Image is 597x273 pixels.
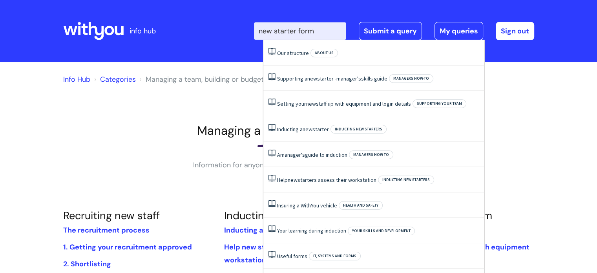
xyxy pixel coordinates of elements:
[280,151,305,158] span: manager's
[306,100,316,107] span: new
[63,259,111,269] a: 2. Shortlisting
[378,176,434,184] span: Inducting new starters
[359,22,422,40] a: Submit a query
[254,22,346,40] input: Search
[339,201,383,210] span: Health and safety
[63,225,150,235] a: The recruitment process
[181,159,416,184] p: Information for anyone managing another staff member or team, building or budget.
[307,75,317,82] span: new
[277,176,376,183] a: Helpnewstarters assess their workstation
[288,176,298,183] span: new
[277,126,329,133] a: Inducting anewstarter
[413,99,466,108] span: Supporting your team
[277,100,411,107] a: Setting yournewstaff up with equipment and login details
[348,227,415,235] span: Your skills and development
[349,150,393,159] span: Managers how-to
[224,209,334,222] a: Inducting new starters
[303,126,312,133] span: new
[330,125,387,134] span: Inducting new starters
[435,22,483,40] a: My queries
[277,49,309,57] a: Our structure
[130,25,156,37] p: info hub
[277,75,387,82] a: Supporting anewstarter -manager'sskills guide
[309,252,361,260] span: IT, systems and forms
[277,151,347,158] a: Amanager'sguide to induction
[277,227,346,234] a: Your learning during induction
[277,253,307,260] a: Useful forms
[63,75,90,84] a: Info Hub
[224,242,330,264] a: Help new starters assess their workstation
[254,22,534,40] div: | -
[336,75,361,82] span: manager's
[310,49,338,57] span: About Us
[277,202,337,209] a: Insuring a WithYou vehicle
[100,75,136,84] a: Categories
[224,225,305,235] a: Inducting a new starter
[92,73,136,86] li: Solution home
[138,73,264,86] li: Managing a team, building or budget
[389,74,433,83] span: Managers how-to
[496,22,534,40] a: Sign out
[63,209,160,222] a: Recruiting new staff
[63,123,534,138] h1: Managing a team, building or budget
[63,242,192,252] a: 1. Getting your recruitment approved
